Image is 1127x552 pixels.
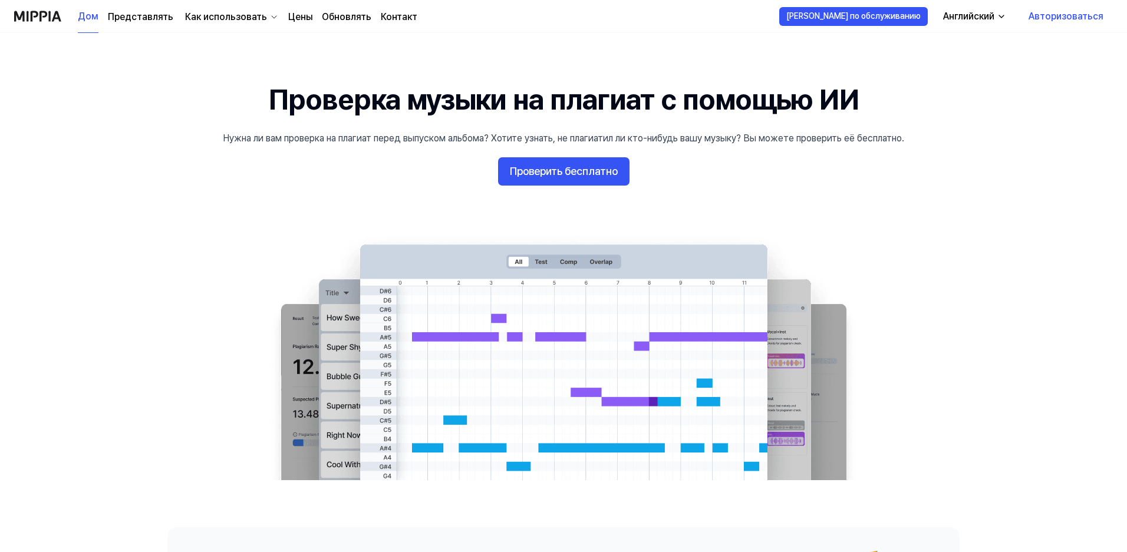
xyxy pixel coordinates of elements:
[268,82,859,117] font: Проверка музыки на плагиат с помощью ИИ
[1029,11,1103,22] font: Авторизоваться
[381,11,417,22] font: Контакт
[78,11,98,22] font: Дом
[108,11,173,22] font: Представлять
[185,11,267,22] font: Как использовать
[183,10,279,24] button: Как использовать
[322,10,371,24] a: Обновлять
[498,157,630,186] button: Проверить бесплатно
[786,11,921,21] font: [PERSON_NAME] по обслуживанию
[257,233,870,480] img: основное изображение
[322,11,371,22] font: Обновлять
[288,10,312,24] a: Цены
[381,10,417,24] a: Контакт
[108,10,173,24] a: Представлять
[779,7,928,26] button: [PERSON_NAME] по обслуживанию
[934,5,1013,28] button: Английский
[510,165,618,177] font: Проверить бесплатно
[288,11,312,22] font: Цены
[943,11,994,22] font: Английский
[78,1,98,33] a: Дом
[223,133,904,144] font: Нужна ли вам проверка на плагиат перед выпуском альбома? Хотите узнать, не плагиатил ли кто-нибуд...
